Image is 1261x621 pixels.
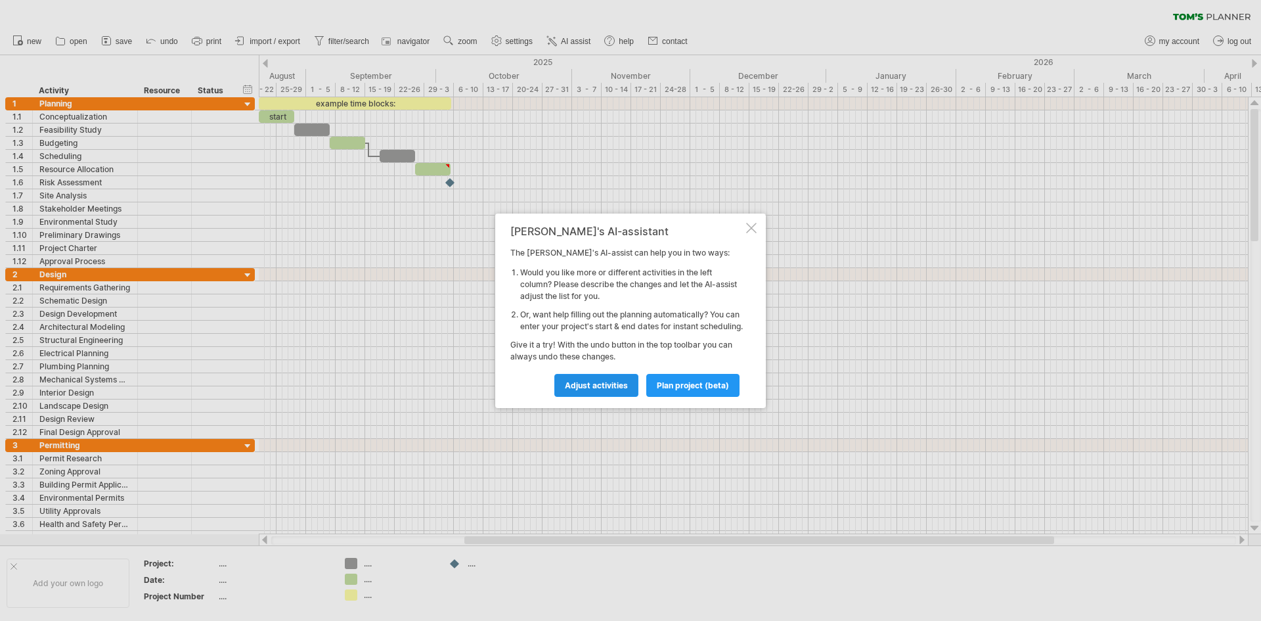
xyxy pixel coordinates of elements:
[565,380,628,390] span: Adjust activities
[657,380,729,390] span: plan project (beta)
[520,309,743,333] li: Or, want help filling out the planning automatically? You can enter your project's start & end da...
[554,374,638,397] a: Adjust activities
[510,225,743,237] div: [PERSON_NAME]'s AI-assistant
[520,267,743,302] li: Would you like more or different activities in the left column? Please describe the changes and l...
[646,374,740,397] a: plan project (beta)
[510,225,743,396] div: The [PERSON_NAME]'s AI-assist can help you in two ways: Give it a try! With the undo button in th...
